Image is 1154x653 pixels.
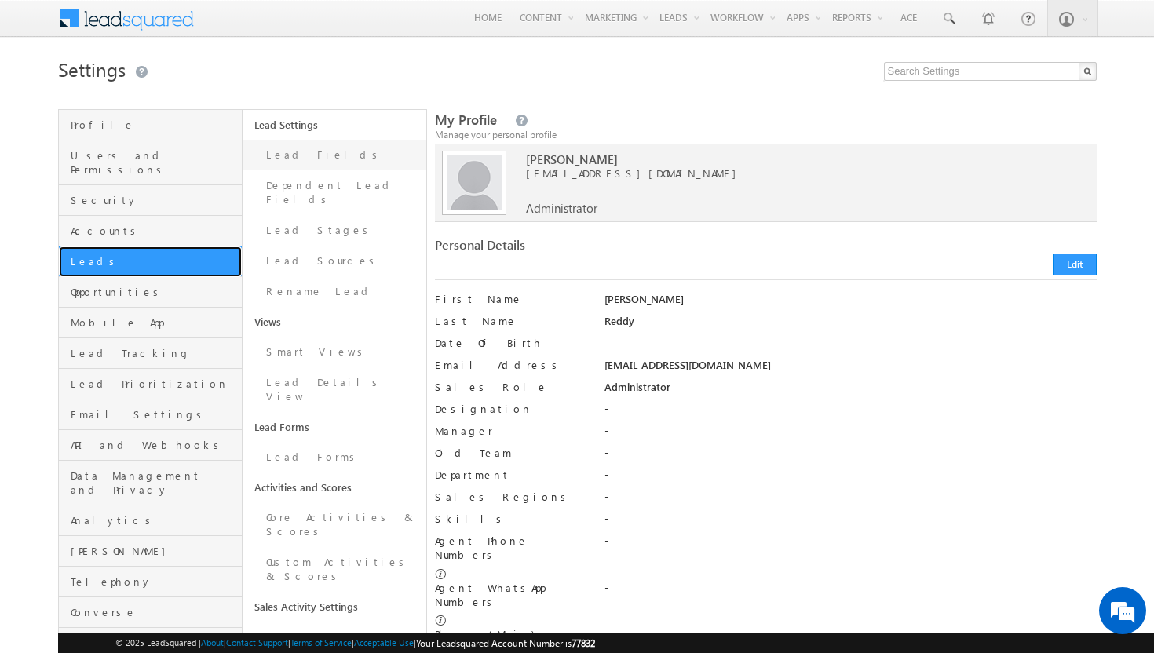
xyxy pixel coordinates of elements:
[59,536,242,567] a: [PERSON_NAME]
[59,140,242,185] a: Users and Permissions
[435,358,587,372] label: Email Address
[71,377,238,391] span: Lead Prioritization
[71,469,238,497] span: Data Management and Privacy
[59,597,242,628] a: Converse
[435,336,587,350] label: Date Of Birth
[604,292,1097,314] div: [PERSON_NAME]
[71,254,238,268] span: Leads
[59,246,242,277] a: Leads
[71,544,238,558] span: [PERSON_NAME]
[71,346,238,360] span: Lead Tracking
[243,140,426,170] a: Lead Fields
[71,513,238,527] span: Analytics
[243,367,426,412] a: Lead Details View
[71,148,238,177] span: Users and Permissions
[604,358,1097,380] div: [EMAIL_ADDRESS][DOMAIN_NAME]
[572,637,595,649] span: 77832
[884,62,1097,81] input: Search Settings
[435,627,587,641] label: Phone (Main)
[435,380,587,394] label: Sales Role
[604,512,1097,534] div: -
[59,567,242,597] a: Telephony
[71,316,238,330] span: Mobile App
[604,581,1097,603] div: -
[435,446,587,460] label: Old Team
[526,201,597,215] span: Administrator
[604,314,1097,336] div: Reddy
[604,627,1097,649] div: -
[604,424,1097,446] div: -
[82,82,264,103] div: Chat with us now
[435,292,587,306] label: First Name
[604,402,1097,424] div: -
[59,399,242,430] a: Email Settings
[71,438,238,452] span: API and Webhooks
[59,505,242,536] a: Analytics
[243,547,426,592] a: Custom Activities & Scores
[435,581,587,609] label: Agent WhatsApp Numbers
[604,534,1097,556] div: -
[243,307,426,337] a: Views
[435,402,587,416] label: Designation
[435,490,587,504] label: Sales Regions
[59,277,242,308] a: Opportunities
[71,605,238,619] span: Converse
[243,110,426,140] a: Lead Settings
[243,246,426,276] a: Lead Sources
[71,575,238,589] span: Telephony
[71,224,238,238] span: Accounts
[526,166,1055,181] span: [EMAIL_ADDRESS][DOMAIN_NAME]
[243,472,426,502] a: Activities and Scores
[243,502,426,547] a: Core Activities & Scores
[243,442,426,472] a: Lead Forms
[201,637,224,648] a: About
[27,82,66,103] img: d_60004797649_company_0_60004797649
[59,110,242,140] a: Profile
[71,285,238,299] span: Opportunities
[604,446,1097,468] div: -
[59,430,242,461] a: API and Webhooks
[435,534,587,562] label: Agent Phone Numbers
[59,461,242,505] a: Data Management and Privacy
[58,57,126,82] span: Settings
[59,338,242,369] a: Lead Tracking
[354,637,414,648] a: Acceptable Use
[290,637,352,648] a: Terms of Service
[59,216,242,246] a: Accounts
[604,380,1097,402] div: Administrator
[59,308,242,338] a: Mobile App
[20,145,287,470] textarea: Type your message and hit 'Enter'
[604,468,1097,490] div: -
[243,412,426,442] a: Lead Forms
[243,170,426,215] a: Dependent Lead Fields
[435,424,587,438] label: Manager
[226,637,288,648] a: Contact Support
[59,185,242,216] a: Security
[604,490,1097,512] div: -
[435,128,1097,142] div: Manage your personal profile
[214,483,285,505] em: Start Chat
[71,118,238,132] span: Profile
[257,8,295,46] div: Minimize live chat window
[435,468,587,482] label: Department
[1053,254,1097,275] button: Edit
[71,193,238,207] span: Security
[435,111,497,129] span: My Profile
[243,337,426,367] a: Smart Views
[71,407,238,421] span: Email Settings
[435,512,587,526] label: Skills
[59,369,242,399] a: Lead Prioritization
[435,238,758,260] div: Personal Details
[435,314,587,328] label: Last Name
[243,592,426,622] a: Sales Activity Settings
[416,637,595,649] span: Your Leadsquared Account Number is
[243,215,426,246] a: Lead Stages
[115,636,595,651] span: © 2025 LeadSquared | | | | |
[243,276,426,307] a: Rename Lead
[526,152,1055,166] span: [PERSON_NAME]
